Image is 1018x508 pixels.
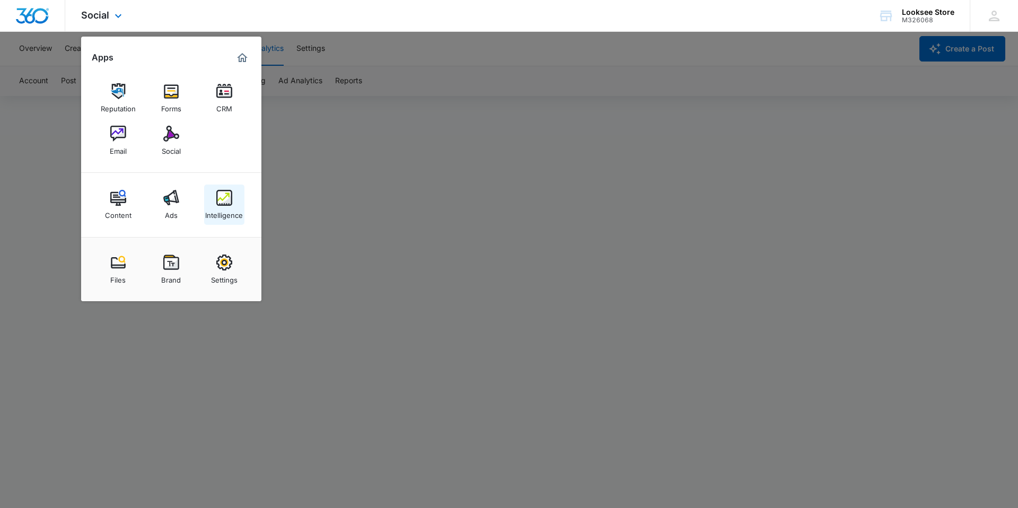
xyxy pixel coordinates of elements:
[204,185,244,225] a: Intelligence
[98,185,138,225] a: Content
[98,249,138,290] a: Files
[92,52,113,63] h2: Apps
[151,185,191,225] a: Ads
[205,206,243,220] div: Intelligence
[162,142,181,155] div: Social
[204,78,244,118] a: CRM
[81,10,109,21] span: Social
[211,270,238,284] div: Settings
[902,8,954,16] div: account name
[902,16,954,24] div: account id
[98,78,138,118] a: Reputation
[151,249,191,290] a: Brand
[161,270,181,284] div: Brand
[110,142,127,155] div: Email
[234,49,251,66] a: Marketing 360® Dashboard
[161,99,181,113] div: Forms
[105,206,131,220] div: Content
[98,120,138,161] a: Email
[151,78,191,118] a: Forms
[204,249,244,290] a: Settings
[216,99,232,113] div: CRM
[110,270,126,284] div: Files
[165,206,178,220] div: Ads
[101,99,136,113] div: Reputation
[151,120,191,161] a: Social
